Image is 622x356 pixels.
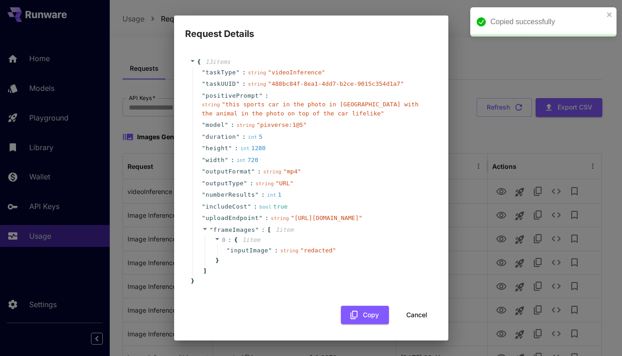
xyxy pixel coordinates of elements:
[242,79,246,89] span: :
[236,133,239,140] span: "
[206,132,236,141] span: duration
[244,180,247,187] span: "
[202,133,206,140] span: "
[206,167,251,176] span: outputFormat
[202,267,207,276] span: ]
[242,132,246,141] span: :
[202,145,206,152] span: "
[206,202,248,211] span: includeCost
[210,226,213,233] span: "
[206,120,225,130] span: model
[248,81,266,87] span: string
[276,180,293,187] span: " URL "
[206,79,236,89] span: taskUUID
[490,16,604,27] div: Copied successfully
[255,226,259,233] span: "
[250,179,253,188] span: :
[259,92,262,99] span: "
[224,157,228,163] span: "
[231,156,234,165] span: :
[267,190,282,199] div: 1
[606,11,613,18] button: close
[261,190,265,199] span: :
[261,225,265,235] span: :
[291,215,362,221] span: " [URL][DOMAIN_NAME] "
[202,191,206,198] span: "
[202,180,206,187] span: "
[206,91,259,100] span: positivePrompt
[274,246,278,255] span: :
[254,202,257,211] span: :
[230,246,268,255] span: inputImage
[202,69,206,76] span: "
[267,225,271,235] span: [
[234,236,238,245] span: {
[202,101,419,117] span: " this sports car in the photo in [GEOGRAPHIC_DATA] with the animal in the photo on top of the ca...
[251,168,255,175] span: "
[206,144,229,153] span: height
[260,202,288,211] div: true
[267,192,276,198] span: int
[265,91,269,100] span: :
[263,169,282,175] span: string
[202,80,206,87] span: "
[214,256,219,265] span: }
[202,215,206,221] span: "
[224,121,228,128] span: "
[206,179,244,188] span: outputType
[202,102,220,108] span: string
[259,215,262,221] span: "
[197,58,201,67] span: {
[255,181,274,187] span: string
[228,236,232,245] span: :
[213,226,255,233] span: frameImages
[242,68,246,77] span: :
[237,156,258,165] div: 720
[222,236,226,243] span: 0
[234,144,238,153] span: :
[206,190,255,199] span: numberResults
[240,146,250,152] span: int
[248,132,263,141] div: 5
[229,145,232,152] span: "
[202,121,206,128] span: "
[265,214,269,223] span: :
[247,203,251,210] span: "
[190,277,195,286] span: }
[300,247,336,254] span: " redacted "
[227,247,230,254] span: "
[202,92,206,99] span: "
[242,236,260,243] span: 1 item
[396,306,437,325] button: Cancel
[283,168,301,175] span: " mp4 "
[341,306,389,325] button: Copy
[257,167,261,176] span: :
[256,121,307,128] span: " pixverse:1@5 "
[231,120,234,130] span: :
[271,215,289,221] span: string
[236,69,239,76] span: "
[236,80,239,87] span: "
[260,204,272,210] span: bool
[202,157,206,163] span: "
[248,134,257,140] span: int
[174,16,448,41] h2: Request Details
[255,191,259,198] span: "
[268,247,272,254] span: "
[205,58,230,65] span: 13 item s
[240,144,266,153] div: 1280
[206,214,259,223] span: uploadEndpoint
[248,70,266,76] span: string
[206,68,236,77] span: taskType
[202,203,206,210] span: "
[237,122,255,128] span: string
[280,248,298,254] span: string
[206,156,225,165] span: width
[268,80,404,87] span: " 488bc84f-8ea1-4dd7-b2ce-9015c354d1a7 "
[268,69,325,76] span: " videoInference "
[276,226,293,233] span: 1 item
[202,168,206,175] span: "
[237,157,246,163] span: int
